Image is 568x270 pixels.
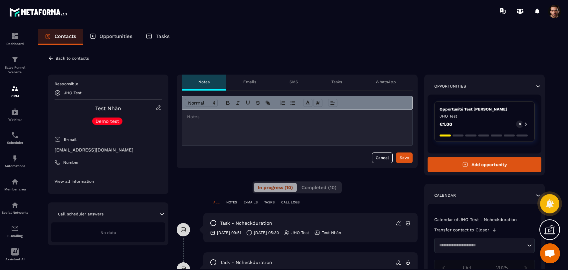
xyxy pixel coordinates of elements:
a: automationsautomationsMember area [2,173,28,196]
a: automationsautomationsAutomations [2,149,28,173]
p: ALL [213,200,220,205]
a: automationsautomationsWebinar [2,103,28,126]
a: Contacts [38,29,83,45]
p: Social Networks [2,211,28,214]
p: JHO Test [64,91,82,95]
p: Call scheduler answers [58,211,103,217]
img: social-network [11,201,19,209]
img: email [11,224,19,232]
p: View all information [55,179,162,184]
a: Tasks [139,29,176,45]
p: [DATE] 05:30 [254,230,279,235]
button: Cancel [372,152,393,163]
a: formationformationSales Funnel Website [2,51,28,80]
p: SMS [289,79,298,85]
p: CALL LOGS [281,200,299,205]
p: task - Ncheckduration [220,220,272,226]
p: Calendar [434,193,456,198]
p: Tasks [156,33,170,39]
p: Dashboard [2,42,28,46]
p: Back to contacts [56,56,89,61]
button: Add opportunity [428,157,541,172]
img: formation [11,32,19,40]
p: WhatsApp [376,79,396,85]
p: [EMAIL_ADDRESS][DOMAIN_NAME] [55,147,162,153]
a: social-networksocial-networkSocial Networks [2,196,28,219]
p: NOTES [226,200,237,205]
img: logo [9,6,69,18]
img: automations [11,108,19,116]
a: Test Nhàn [95,105,121,112]
img: formation [11,56,19,64]
p: Opportunité Test [PERSON_NAME] [440,107,529,112]
img: formation [11,85,19,93]
p: Assistant AI [2,257,28,261]
span: No data [100,230,116,235]
p: E-mail [64,137,77,142]
button: Save [396,152,413,163]
p: Transfer contact to Closer [434,227,489,233]
p: task - Ncheckduration [220,259,272,266]
a: Opportunities [83,29,139,45]
p: JHO Test [291,230,309,235]
a: Assistant AI [2,243,28,266]
p: Sales Funnel Website [2,65,28,75]
span: Completed (10) [301,185,336,190]
p: €1.00 [440,122,452,127]
p: E-mailing [2,234,28,238]
button: In progress (10) [254,183,297,192]
a: formationformationCRM [2,80,28,103]
p: JHO Test [440,114,529,119]
p: Webinar [2,118,28,121]
a: formationformationDashboard [2,27,28,51]
p: Emails [243,79,256,85]
p: Tasks [331,79,342,85]
div: Search for option [434,238,535,253]
p: E-MAILS [244,200,258,205]
input: Search for option [437,242,525,249]
p: CRM [2,94,28,98]
p: Automations [2,164,28,168]
img: scheduler [11,131,19,139]
div: Mở cuộc trò chuyện [540,243,560,263]
p: Demo test [95,119,119,124]
a: schedulerschedulerScheduler [2,126,28,149]
p: 0 [519,122,521,127]
a: emailemailE-mailing [2,219,28,243]
img: automations [11,154,19,162]
p: Number [63,160,79,165]
p: TASKS [264,200,275,205]
p: Contacts [55,33,76,39]
p: Scheduler [2,141,28,144]
span: In progress (10) [258,185,293,190]
img: automations [11,178,19,186]
p: [DATE] 09:51 [217,230,241,235]
button: Completed (10) [297,183,340,192]
p: Notes [198,79,210,85]
p: Opportunities [99,33,132,39]
p: Test Nhàn [322,230,341,235]
p: Responsible [55,81,162,87]
p: Opportunities [434,84,466,89]
div: Save [400,154,409,161]
p: Member area [2,187,28,191]
p: Calendar of JHO Test - Ncheckduration [434,217,535,222]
